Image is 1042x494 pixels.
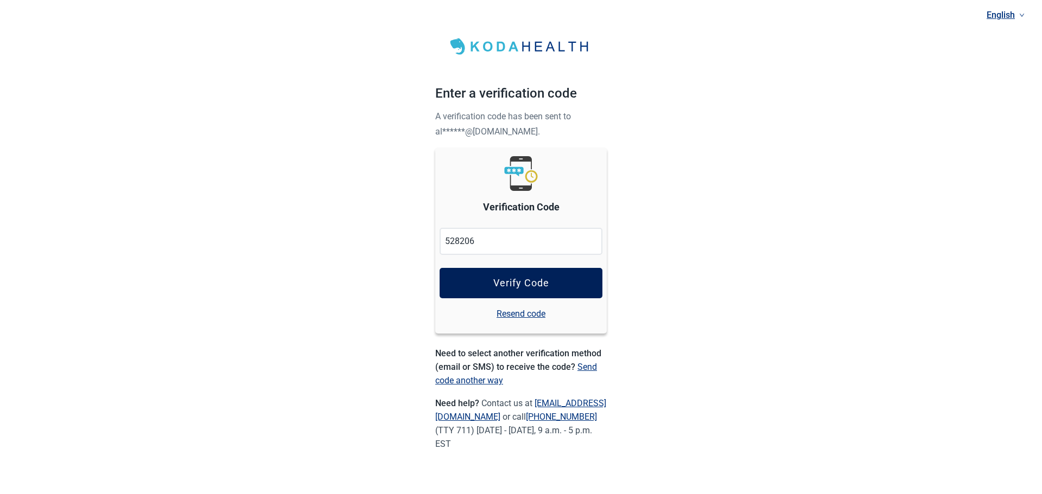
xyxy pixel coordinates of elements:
[435,84,607,108] h1: Enter a verification code
[435,13,607,472] main: Main content
[435,425,592,449] span: [DATE] - [DATE], 9 a.m. - 5 p.m. EST
[435,398,481,408] span: Need help?
[526,412,597,422] a: [PHONE_NUMBER]
[1019,12,1025,18] span: down
[435,412,597,435] span: or call (TTY 711)
[435,398,606,422] span: Contact us at
[982,6,1029,24] a: Current language: English
[435,398,606,422] a: [EMAIL_ADDRESS][DOMAIN_NAME]
[435,111,571,137] span: A verification code has been sent to al******@[DOMAIN_NAME].
[497,307,545,320] a: Resend code
[483,200,560,215] label: Verification Code
[435,348,601,372] span: Need to select another verification method (email or SMS) to receive the code?
[493,278,549,288] div: Verify Code
[444,35,598,59] img: Koda Health
[440,228,602,255] input: Enter Code Here
[440,268,602,298] button: Verify Code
